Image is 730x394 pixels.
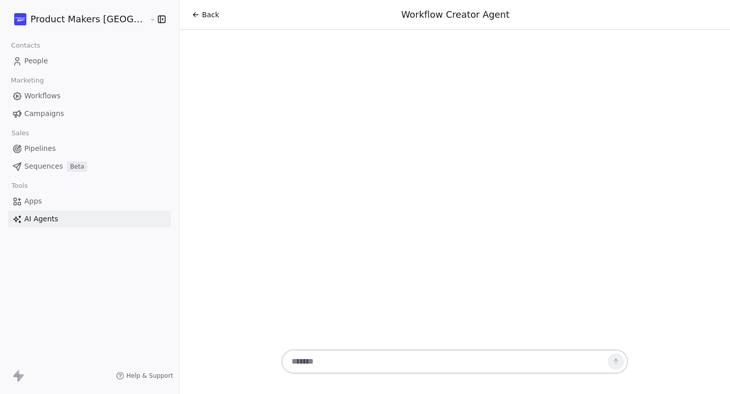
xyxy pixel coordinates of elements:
[126,372,173,380] span: Help & Support
[24,108,64,119] span: Campaigns
[401,9,509,20] span: Workflow Creator Agent
[14,13,26,25] img: logo-pm-flat-whiteonblue@2x.png
[24,56,48,66] span: People
[8,158,171,175] a: SequencesBeta
[24,91,61,101] span: Workflows
[8,211,171,227] a: AI Agents
[8,88,171,104] a: Workflows
[12,11,142,28] button: Product Makers [GEOGRAPHIC_DATA]
[7,178,32,193] span: Tools
[24,143,56,154] span: Pipelines
[202,10,219,20] span: Back
[24,214,58,224] span: AI Agents
[67,162,87,172] span: Beta
[30,13,147,26] span: Product Makers [GEOGRAPHIC_DATA]
[8,193,171,210] a: Apps
[7,73,48,88] span: Marketing
[24,196,42,207] span: Apps
[7,38,45,53] span: Contacts
[24,161,63,172] span: Sequences
[8,105,171,122] a: Campaigns
[116,372,173,380] a: Help & Support
[8,140,171,157] a: Pipelines
[8,53,171,69] a: People
[7,126,33,141] span: Sales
